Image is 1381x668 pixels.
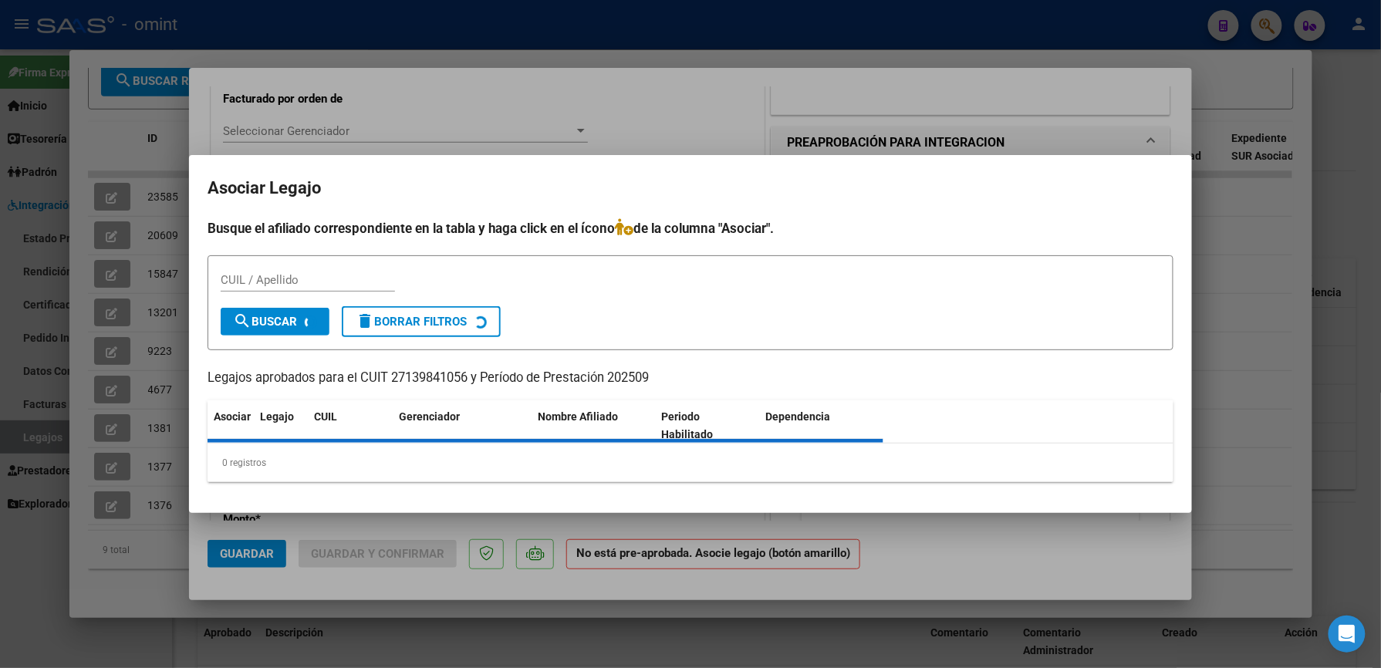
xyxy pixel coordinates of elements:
p: Legajos aprobados para el CUIT 27139841056 y Período de Prestación 202509 [208,369,1173,388]
datatable-header-cell: Legajo [254,400,308,451]
datatable-header-cell: Nombre Afiliado [532,400,656,451]
mat-icon: delete [356,312,374,330]
datatable-header-cell: Asociar [208,400,254,451]
span: Asociar [214,410,251,423]
span: Legajo [260,410,294,423]
datatable-header-cell: CUIL [308,400,393,451]
span: CUIL [314,410,337,423]
button: Borrar Filtros [342,306,501,337]
div: 0 registros [208,444,1173,482]
datatable-header-cell: Gerenciador [393,400,532,451]
h4: Busque el afiliado correspondiente en la tabla y haga click en el ícono de la columna "Asociar". [208,218,1173,238]
datatable-header-cell: Periodo Habilitado [656,400,760,451]
span: Gerenciador [399,410,460,423]
span: Periodo Habilitado [662,410,714,440]
span: Buscar [233,315,297,329]
span: Dependencia [766,410,831,423]
mat-icon: search [233,312,252,330]
datatable-header-cell: Dependencia [760,400,884,451]
h2: Asociar Legajo [208,174,1173,203]
span: Borrar Filtros [356,315,467,329]
span: Nombre Afiliado [538,410,618,423]
button: Buscar [221,308,329,336]
div: Open Intercom Messenger [1329,616,1366,653]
